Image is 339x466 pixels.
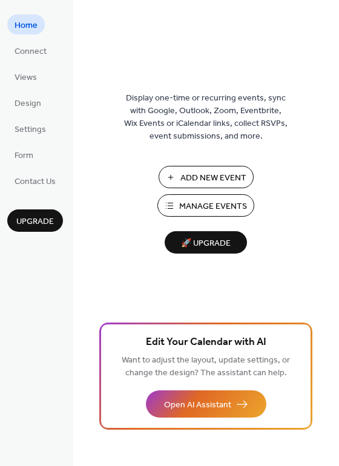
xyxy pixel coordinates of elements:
[7,15,45,34] a: Home
[165,231,247,254] button: 🚀 Upgrade
[159,166,254,188] button: Add New Event
[7,41,54,61] a: Connect
[15,123,46,136] span: Settings
[122,352,290,381] span: Want to adjust the layout, update settings, or change the design? The assistant can help.
[124,92,288,143] span: Display one-time or recurring events, sync with Google, Outlook, Zoom, Eventbrite, Wix Events or ...
[180,172,246,185] span: Add New Event
[164,399,231,412] span: Open AI Assistant
[16,215,54,228] span: Upgrade
[157,194,254,217] button: Manage Events
[7,119,53,139] a: Settings
[15,19,38,32] span: Home
[179,200,247,213] span: Manage Events
[7,171,63,191] a: Contact Us
[15,45,47,58] span: Connect
[7,67,44,87] a: Views
[15,97,41,110] span: Design
[146,390,266,418] button: Open AI Assistant
[7,93,48,113] a: Design
[15,71,37,84] span: Views
[172,235,240,252] span: 🚀 Upgrade
[146,334,266,351] span: Edit Your Calendar with AI
[7,209,63,232] button: Upgrade
[15,176,56,188] span: Contact Us
[7,145,41,165] a: Form
[15,149,33,162] span: Form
